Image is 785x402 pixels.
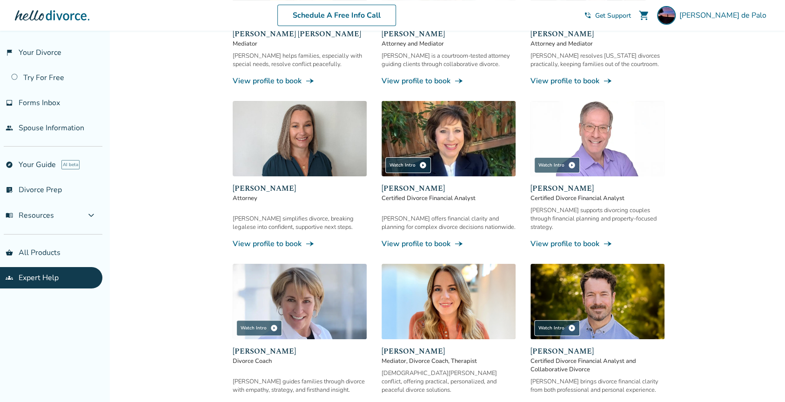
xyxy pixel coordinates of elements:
[233,357,367,365] span: Divorce Coach
[738,357,785,402] iframe: Chat Widget
[233,239,367,249] a: View profile to bookline_end_arrow_notch
[530,357,664,374] span: Certified Divorce Financial Analyst and Collaborative Divorce
[233,76,367,86] a: View profile to bookline_end_arrow_notch
[305,76,315,86] span: line_end_arrow_notch
[382,52,516,68] div: [PERSON_NAME] is a courtroom-tested attorney guiding clients through collaborative divorce.
[382,357,516,365] span: Mediator, Divorce Coach, Therapist
[534,157,580,173] div: Watch Intro
[6,210,54,221] span: Resources
[382,40,516,48] span: Attorney and Mediator
[233,264,367,339] img: Kim Goodman
[530,101,664,176] img: Jeff Landers
[305,239,315,248] span: line_end_arrow_notch
[233,52,367,68] div: [PERSON_NAME] helps families, especially with special needs, resolve conflict peacefully.
[86,210,97,221] span: expand_more
[382,183,516,194] span: [PERSON_NAME]
[603,76,612,86] span: line_end_arrow_notch
[6,249,13,256] span: shopping_basket
[530,264,664,339] img: John Duffy
[382,101,516,176] img: Sandra Giudici
[6,212,13,219] span: menu_book
[382,264,516,339] img: Kristen Howerton
[233,214,367,231] div: [PERSON_NAME] simplifies divorce, breaking legalese into confident, supportive next steps.
[382,194,516,202] span: Certified Divorce Financial Analyst
[233,40,367,48] span: Mediator
[6,124,13,132] span: people
[6,186,13,194] span: list_alt_check
[61,160,80,169] span: AI beta
[530,76,664,86] a: View profile to bookline_end_arrow_notch
[530,239,664,249] a: View profile to bookline_end_arrow_notch
[530,40,664,48] span: Attorney and Mediator
[454,76,463,86] span: line_end_arrow_notch
[530,194,664,202] span: Certified Divorce Financial Analyst
[382,346,516,357] span: [PERSON_NAME]
[679,10,770,20] span: [PERSON_NAME] de Palo
[603,239,612,248] span: line_end_arrow_notch
[454,239,463,248] span: line_end_arrow_notch
[530,206,664,231] div: [PERSON_NAME] supports divorcing couples through financial planning and property-focused strategy.
[382,369,516,394] div: [DEMOGRAPHIC_DATA][PERSON_NAME] conflict, offering practical, personalized, and peaceful divorce ...
[270,324,278,332] span: play_circle
[382,239,516,249] a: View profile to bookline_end_arrow_notch
[236,320,282,336] div: Watch Intro
[530,346,664,357] span: [PERSON_NAME]
[233,101,367,176] img: Desiree Howard
[6,99,13,107] span: inbox
[233,183,367,194] span: [PERSON_NAME]
[19,98,60,108] span: Forms Inbox
[382,76,516,86] a: View profile to bookline_end_arrow_notch
[277,5,396,26] a: Schedule A Free Info Call
[382,214,516,231] div: [PERSON_NAME] offers financial clarity and planning for complex divorce decisions nationwide.
[584,12,591,19] span: phone_in_talk
[657,6,676,25] img: Andrea Chan
[6,161,13,168] span: explore
[6,49,13,56] span: flag_2
[530,183,664,194] span: [PERSON_NAME]
[595,11,631,20] span: Get Support
[568,324,576,332] span: play_circle
[233,28,367,40] span: [PERSON_NAME] [PERSON_NAME]
[530,52,664,68] div: [PERSON_NAME] resolves [US_STATE] divorces practically, keeping families out of the courtroom.
[382,28,516,40] span: [PERSON_NAME]
[233,346,367,357] span: [PERSON_NAME]
[530,28,664,40] span: [PERSON_NAME]
[419,161,427,169] span: play_circle
[534,320,580,336] div: Watch Intro
[233,377,367,394] div: [PERSON_NAME] guides families through divorce with empathy, strategy, and firsthand insight.
[568,161,576,169] span: play_circle
[233,194,367,202] span: Attorney
[530,377,664,394] div: [PERSON_NAME] brings divorce financial clarity from both professional and personal experience.
[638,10,650,21] span: shopping_cart
[584,11,631,20] a: phone_in_talkGet Support
[6,274,13,281] span: groups
[385,157,431,173] div: Watch Intro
